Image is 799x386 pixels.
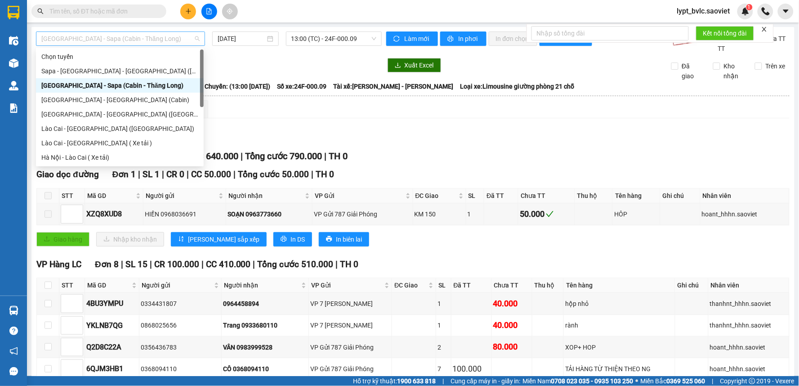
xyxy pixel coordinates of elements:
span: | [138,169,140,180]
div: VÂN 0983999528 [223,342,307,352]
td: YKLNB7QG [85,315,139,337]
span: Loại xe: Limousine giường phòng 21 chỗ [460,81,575,91]
td: VP 7 Phạm Văn Đồng [309,315,392,337]
th: Chưa TT [518,189,575,203]
button: plus [180,4,196,19]
button: Kết nối tổng đài [696,26,754,40]
div: 4BU3YMPU [86,298,138,309]
div: 2 [437,342,450,352]
span: download [395,62,401,69]
strong: 0369 525 060 [667,377,705,385]
input: Nhập số tổng đài [531,26,689,40]
th: Thu hộ [532,278,564,293]
span: Tổng cước 50.000 [238,169,309,180]
span: Tổng cước 510.000 [258,259,334,269]
span: | [311,169,313,180]
span: search [37,8,44,14]
span: Đơn 1 [112,169,136,180]
div: 0334431807 [141,299,220,309]
td: VP Gửi 787 Giải Phóng [309,358,392,380]
span: Kho nhận [720,61,748,81]
sup: 1 [746,4,753,10]
div: TẢI HÀNG TỪ THIỆN THEO NG [565,364,674,374]
span: Hà Nội - Sapa (Cabin - Thăng Long) [41,32,200,45]
img: logo-vxr [8,6,19,19]
span: | [336,259,338,269]
div: thanhnt_hhhn.saoviet [710,320,788,330]
div: VP 7 [PERSON_NAME] [310,299,390,309]
span: printer [447,36,455,43]
span: Giao dọc đường [36,169,99,180]
span: VP Hàng LC [36,259,81,269]
span: Miền Bắc [641,376,705,386]
span: 1 [748,4,751,10]
th: SL [466,189,485,203]
input: Tìm tên, số ĐT hoặc mã đơn [49,6,156,16]
div: 0868025656 [141,320,220,330]
div: [GEOGRAPHIC_DATA] - Sapa (Cabin - Thăng Long) [41,81,198,90]
div: Trang 0933680110 [223,320,307,330]
div: HÔP [614,209,659,219]
td: VP Gửi 787 Giải Phóng [312,203,413,225]
span: TH 0 [316,169,334,180]
span: Làm mới [405,34,431,44]
span: In phơi [459,34,479,44]
span: [PERSON_NAME] sắp xếp [188,234,259,244]
span: | [241,151,243,162]
span: | [187,169,189,180]
img: warehouse-icon [9,81,18,90]
div: 1 [437,299,450,309]
button: downloadXuất Excel [388,58,441,72]
span: Đã giao [678,61,706,81]
span: Tổng cước 790.000 [245,151,322,162]
button: sort-ascending[PERSON_NAME] sắp xếp [171,232,267,247]
span: CC 410.000 [206,259,251,269]
span: message [9,367,18,376]
span: Trên xe [762,61,789,71]
th: Đã TT [451,278,492,293]
span: notification [9,347,18,355]
div: HIỀN 0968036691 [145,209,224,219]
span: ĐC Giao [415,191,457,201]
th: Ghi chú [675,278,709,293]
span: | [324,151,326,162]
span: SL 1 [143,169,160,180]
span: Người nhận [228,191,303,201]
td: VP Gửi 787 Giải Phóng [309,337,392,358]
div: hoant_hhhn.saoviet [702,209,788,219]
span: Tài xế: [PERSON_NAME] - [PERSON_NAME] [334,81,454,91]
th: Tên hàng [613,189,661,203]
div: Hà Nội - Sapa (Cabin - Thăng Long) [36,78,204,93]
span: sort-ascending [178,236,184,243]
div: 6QJM3HB1 [86,363,138,374]
div: hoant_hhhn.saoviet [710,342,788,352]
span: | [712,376,714,386]
span: | [442,376,444,386]
span: In DS [290,234,305,244]
button: downloadNhập kho nhận [96,232,164,247]
span: Người nhận [224,280,299,290]
span: Kết nối tổng đài [703,28,747,38]
div: CÔ 0368094110 [223,364,307,374]
th: Ghi chú [661,189,701,203]
span: file-add [206,8,212,14]
span: | [150,259,152,269]
span: VP Gửi [315,191,404,201]
img: warehouse-icon [9,36,18,45]
span: Người gửi [142,280,212,290]
div: 50.000 [520,208,573,220]
div: YKLNB7QG [86,320,138,331]
input: 12/10/2025 [218,34,265,44]
th: SL [436,278,451,293]
span: | [253,259,255,269]
div: 0368094110 [141,364,220,374]
div: Hà Nội - Lào Cai ( Xe tải) [41,153,198,162]
button: printerIn biên lai [319,232,369,247]
div: Chọn tuyến [41,52,198,62]
div: Hà Nội - Lào Cai (Cabin) [36,93,204,107]
span: copyright [749,378,755,384]
th: Nhân viên [709,278,790,293]
img: phone-icon [762,7,770,15]
td: XZQ8XUD8 [85,203,143,225]
div: KM 150 [415,209,464,219]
